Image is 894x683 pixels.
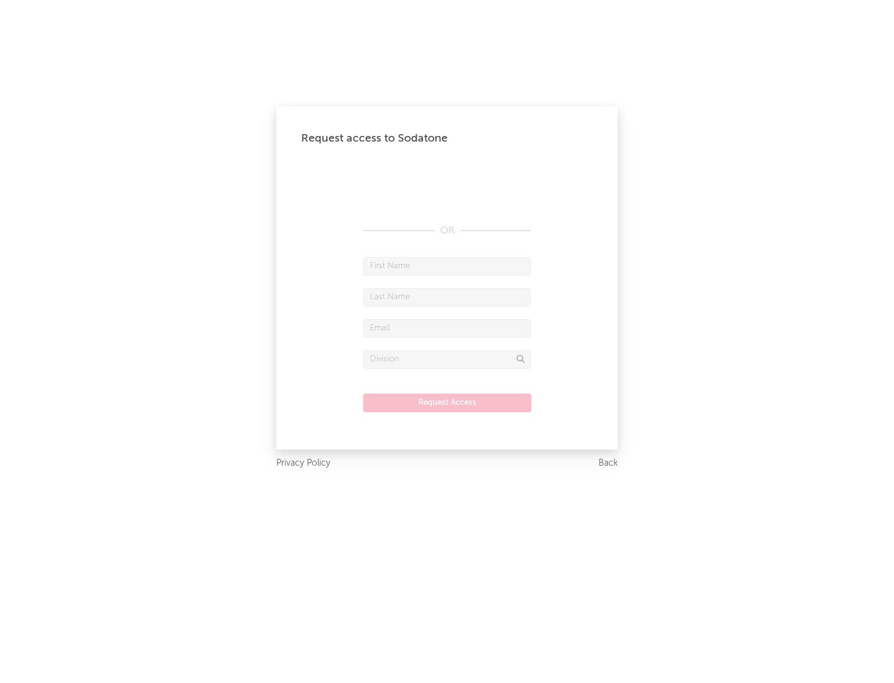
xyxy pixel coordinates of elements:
div: OR [363,224,531,238]
input: First Name [363,257,531,276]
div: Request access to Sodatone [301,131,593,146]
a: Privacy Policy [276,456,330,471]
a: Back [598,456,618,471]
button: Request Access [363,394,531,412]
input: Email [363,319,531,338]
input: Division [363,350,531,369]
input: Last Name [363,288,531,307]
